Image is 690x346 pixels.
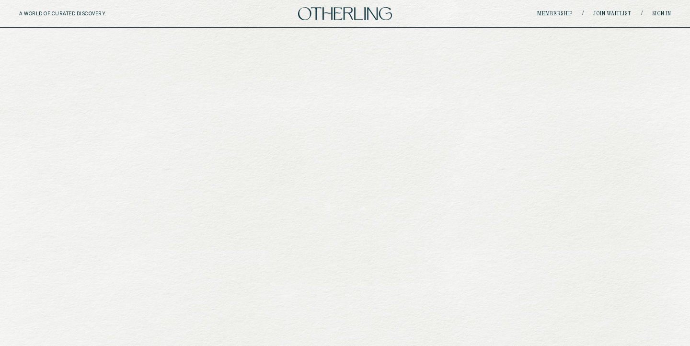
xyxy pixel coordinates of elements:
[298,7,392,20] img: logo
[652,11,671,17] a: Sign in
[537,11,573,17] a: Membership
[641,10,643,17] span: /
[19,11,148,17] h5: A WORLD OF CURATED DISCOVERY.
[582,10,584,17] span: /
[593,11,632,17] a: Join waitlist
